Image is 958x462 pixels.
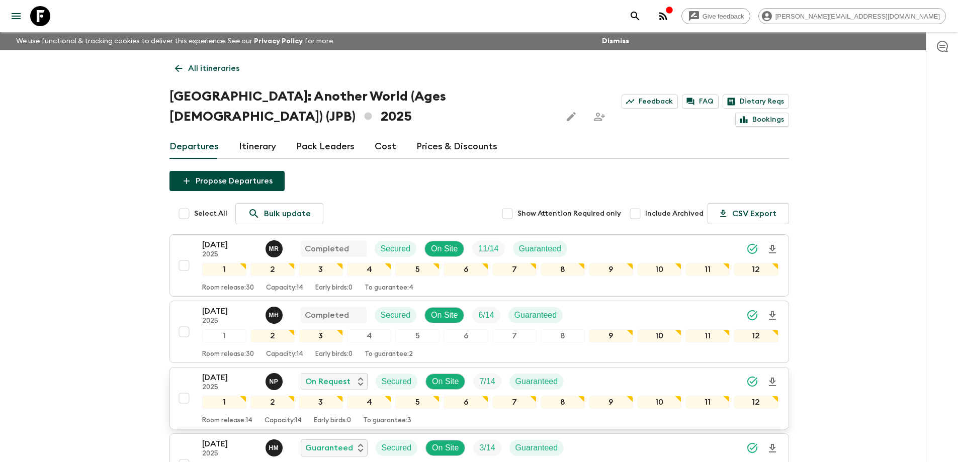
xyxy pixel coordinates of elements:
div: 2 [250,329,295,342]
span: Naoko Pogede [266,376,285,384]
p: On Site [431,243,458,255]
p: 2025 [202,450,257,458]
div: Secured [375,241,417,257]
div: 8 [541,263,585,276]
p: Capacity: 14 [265,417,302,425]
div: 11 [685,396,730,409]
div: On Site [424,307,464,323]
p: Secured [381,309,411,321]
p: 2025 [202,251,257,259]
div: 10 [637,396,681,409]
div: 3 [299,263,343,276]
div: 12 [734,329,778,342]
p: Room release: 30 [202,350,254,358]
svg: Synced Successfully [746,376,758,388]
div: 12 [734,396,778,409]
button: HM [266,439,285,456]
p: 7 / 14 [479,376,495,388]
div: 9 [589,263,633,276]
p: Guaranteed [514,309,557,321]
a: Give feedback [681,8,750,24]
p: On Site [431,309,458,321]
button: menu [6,6,26,26]
button: [DATE]2025Mamico ReichCompletedSecuredOn SiteTrip FillGuaranteed123456789101112Room release:30Cap... [169,234,789,297]
a: Bookings [735,113,789,127]
div: 11 [685,263,730,276]
p: Guaranteed [519,243,562,255]
span: Mayumi Hosokawa [266,310,285,318]
a: Prices & Discounts [416,135,497,159]
a: Departures [169,135,219,159]
div: 7 [492,329,537,342]
p: Guaranteed [515,376,558,388]
svg: Download Onboarding [766,310,778,322]
span: Show Attention Required only [517,209,621,219]
div: Secured [376,374,418,390]
a: Cost [375,135,396,159]
div: 5 [395,396,440,409]
p: Guaranteed [305,442,353,454]
div: 11 [685,329,730,342]
p: We use functional & tracking cookies to deliver this experience. See our for more. [12,32,338,50]
button: [DATE]2025Mayumi HosokawaCompletedSecuredOn SiteTrip FillGuaranteed123456789101112Room release:30... [169,301,789,363]
div: 9 [589,329,633,342]
a: Privacy Policy [254,38,303,45]
p: All itineraries [188,62,239,74]
p: To guarantee: 3 [363,417,411,425]
p: H M [269,444,279,452]
p: Completed [305,309,349,321]
p: To guarantee: 2 [365,350,413,358]
div: On Site [425,440,465,456]
a: Feedback [622,95,678,109]
button: Propose Departures [169,171,285,191]
div: 7 [492,396,537,409]
h1: [GEOGRAPHIC_DATA]: Another World (Ages [DEMOGRAPHIC_DATA]) (JPB) 2025 [169,86,553,127]
p: Early birds: 0 [315,350,353,358]
span: Include Archived [645,209,704,219]
p: Secured [382,442,412,454]
svg: Download Onboarding [766,442,778,454]
div: 1 [202,396,246,409]
p: 2025 [202,384,257,392]
div: On Site [424,241,464,257]
p: Bulk update [264,208,311,220]
p: [DATE] [202,239,257,251]
a: Pack Leaders [296,135,355,159]
div: 12 [734,263,778,276]
a: All itineraries [169,58,245,78]
div: Trip Fill [473,440,501,456]
p: Secured [382,376,412,388]
p: On Site [432,442,459,454]
div: 1 [202,263,246,276]
a: Bulk update [235,203,323,224]
div: [PERSON_NAME][EMAIL_ADDRESS][DOMAIN_NAME] [758,8,946,24]
svg: Download Onboarding [766,376,778,388]
div: 9 [589,396,633,409]
div: 2 [250,263,295,276]
div: Trip Fill [473,374,501,390]
p: To guarantee: 4 [365,284,413,292]
span: [PERSON_NAME][EMAIL_ADDRESS][DOMAIN_NAME] [770,13,945,20]
div: 7 [492,263,537,276]
p: Completed [305,243,349,255]
div: 3 [299,396,343,409]
div: 6 [444,329,488,342]
p: Guaranteed [515,442,558,454]
button: Edit this itinerary [561,107,581,127]
div: 3 [299,329,343,342]
button: Dismiss [599,34,632,48]
div: 10 [637,263,681,276]
p: [DATE] [202,372,257,384]
div: On Site [425,374,465,390]
div: 6 [444,396,488,409]
svg: Synced Successfully [746,243,758,255]
div: Secured [376,440,418,456]
a: Dietary Reqs [723,95,789,109]
p: Capacity: 14 [266,284,303,292]
p: 6 / 14 [478,309,494,321]
p: N P [270,378,279,386]
div: 5 [395,263,440,276]
div: 6 [444,263,488,276]
button: CSV Export [708,203,789,224]
svg: Download Onboarding [766,243,778,255]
